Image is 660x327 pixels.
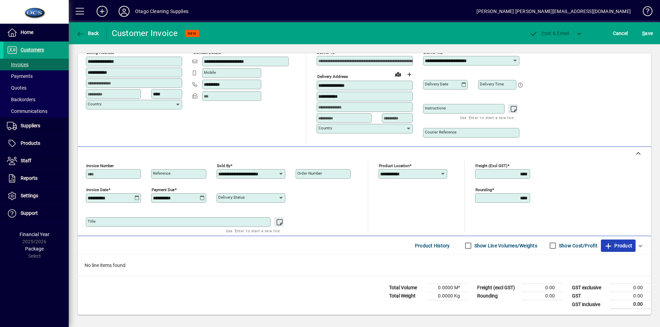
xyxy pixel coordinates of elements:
[86,187,108,192] mat-label: Invoice date
[610,284,651,292] td: 0.00
[475,163,507,168] mat-label: Freight (excl GST)
[21,158,31,163] span: Staff
[526,27,573,39] button: Post & Email
[541,31,544,36] span: P
[613,28,628,39] span: Cancel
[425,130,456,135] mat-label: Courier Reference
[74,27,101,39] button: Back
[425,82,448,86] mat-label: Delivery date
[21,193,38,198] span: Settings
[3,105,69,117] a: Communications
[78,255,651,276] div: No line items found
[3,135,69,152] a: Products
[76,31,99,36] span: Back
[638,1,651,24] a: Knowledge Base
[152,187,175,192] mat-label: Payment due
[474,284,522,292] td: Freight (excl GST)
[3,59,69,70] a: Invoices
[162,45,173,56] a: View on map
[393,69,404,80] a: View on map
[642,31,645,36] span: S
[188,31,196,36] span: NEW
[415,240,450,251] span: Product History
[604,240,632,251] span: Product
[642,28,653,39] span: ave
[412,240,453,252] button: Product History
[20,232,49,237] span: Financial Year
[427,292,468,300] td: 0.0000 Kg
[7,108,47,114] span: Communications
[3,205,69,222] a: Support
[569,284,610,292] td: GST exclusive
[7,62,29,67] span: Invoices
[112,28,178,39] div: Customer Invoice
[476,6,631,17] div: [PERSON_NAME] [PERSON_NAME][EMAIL_ADDRESS][DOMAIN_NAME]
[21,175,37,181] span: Reports
[3,94,69,105] a: Backorders
[7,73,33,79] span: Payments
[640,27,654,39] button: Save
[217,163,230,168] mat-label: Sold by
[529,31,569,36] span: ost & Email
[386,284,427,292] td: Total Volume
[522,292,563,300] td: 0.00
[135,6,188,17] div: Otago Cleaning Supplies
[522,284,563,292] td: 0.00
[404,69,415,80] button: Choose address
[3,187,69,205] a: Settings
[3,170,69,187] a: Reports
[480,82,504,86] mat-label: Delivery time
[21,123,40,128] span: Suppliers
[610,292,651,300] td: 0.00
[21,47,44,52] span: Customers
[425,106,446,110] mat-label: Instructions
[473,242,537,249] label: Show Line Volumes/Weights
[7,97,35,102] span: Backorders
[88,219,96,224] mat-label: Title
[91,5,113,17] button: Add
[3,152,69,170] a: Staff
[460,114,514,121] mat-hint: Use 'Enter' to start a new line
[475,187,492,192] mat-label: Rounding
[21,210,38,216] span: Support
[611,27,630,39] button: Cancel
[218,195,245,200] mat-label: Delivery status
[21,30,33,35] span: Home
[226,227,280,235] mat-hint: Use 'Enter' to start a new line
[558,242,597,249] label: Show Cost/Profit
[7,85,26,91] span: Quotes
[379,163,409,168] mat-label: Product location
[204,70,216,75] mat-label: Mobile
[86,163,114,168] mat-label: Invoice number
[3,117,69,135] a: Suppliers
[69,27,107,39] app-page-header-button: Back
[474,292,522,300] td: Rounding
[3,24,69,41] a: Home
[569,292,610,300] td: GST
[88,102,101,106] mat-label: Country
[21,140,40,146] span: Products
[386,292,427,300] td: Total Weight
[25,246,44,252] span: Package
[569,300,610,309] td: GST inclusive
[3,70,69,82] a: Payments
[173,45,184,56] button: Copy to Delivery address
[601,240,636,252] button: Product
[3,82,69,94] a: Quotes
[153,171,170,176] mat-label: Reference
[113,5,135,17] button: Profile
[427,284,468,292] td: 0.0000 M³
[610,300,651,309] td: 0.00
[297,171,322,176] mat-label: Order number
[318,126,332,130] mat-label: Country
